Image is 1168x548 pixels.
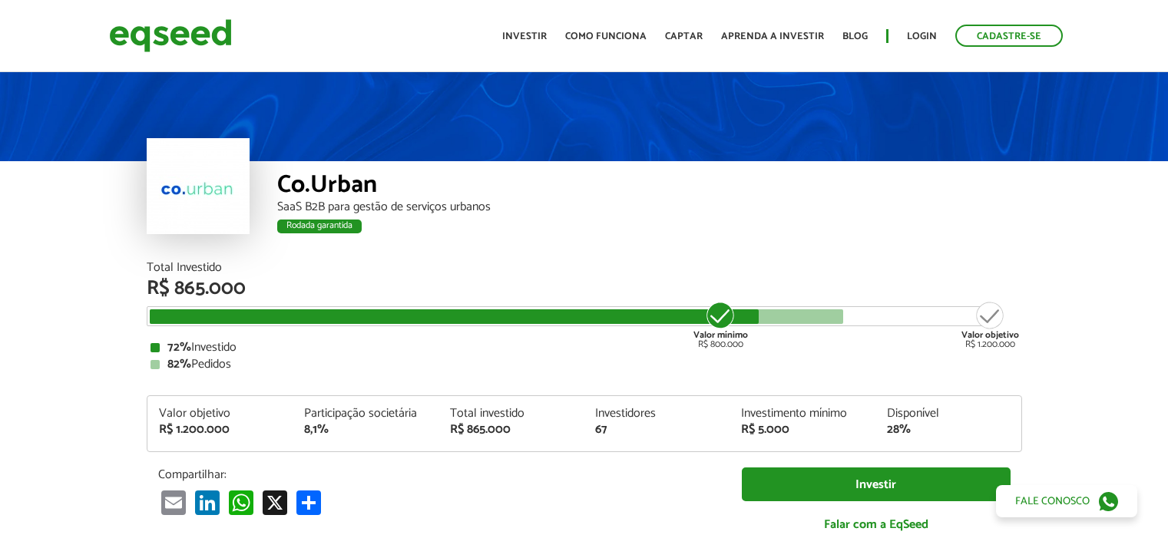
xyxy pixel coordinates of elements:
div: Investidores [595,408,718,420]
a: Fale conosco [996,485,1137,517]
div: R$ 1.200.000 [159,424,282,436]
a: Captar [665,31,703,41]
a: Blog [842,31,868,41]
a: Aprenda a investir [721,31,824,41]
div: R$ 800.000 [692,300,749,349]
a: Email [158,490,189,515]
strong: 72% [167,337,191,358]
div: Co.Urban [277,173,1022,201]
a: Falar com a EqSeed [742,509,1011,540]
a: Investir [502,31,547,41]
div: Total investido [450,408,573,420]
div: 67 [595,424,718,436]
a: Como funciona [565,31,647,41]
div: Participação societária [304,408,427,420]
div: Disponível [887,408,1010,420]
a: Login [907,31,937,41]
div: Investido [151,342,1018,354]
div: Rodada garantida [277,220,362,233]
div: Valor objetivo [159,408,282,420]
strong: Valor objetivo [961,328,1019,342]
p: Compartilhar: [158,467,719,482]
strong: Valor mínimo [693,328,748,342]
a: Share [293,490,324,515]
div: R$ 5.000 [741,424,864,436]
a: LinkedIn [192,490,223,515]
a: Cadastre-se [955,25,1063,47]
a: X [260,490,290,515]
a: WhatsApp [226,490,256,515]
strong: 82% [167,354,191,375]
div: Total Investido [147,262,1022,274]
div: Investimento mínimo [741,408,864,420]
div: 28% [887,424,1010,436]
div: R$ 1.200.000 [961,300,1019,349]
div: SaaS B2B para gestão de serviços urbanos [277,201,1022,213]
img: EqSeed [109,15,232,56]
div: R$ 865.000 [147,279,1022,299]
div: 8,1% [304,424,427,436]
div: Pedidos [151,358,1018,371]
a: Investir [742,467,1011,502]
div: R$ 865.000 [450,424,573,436]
